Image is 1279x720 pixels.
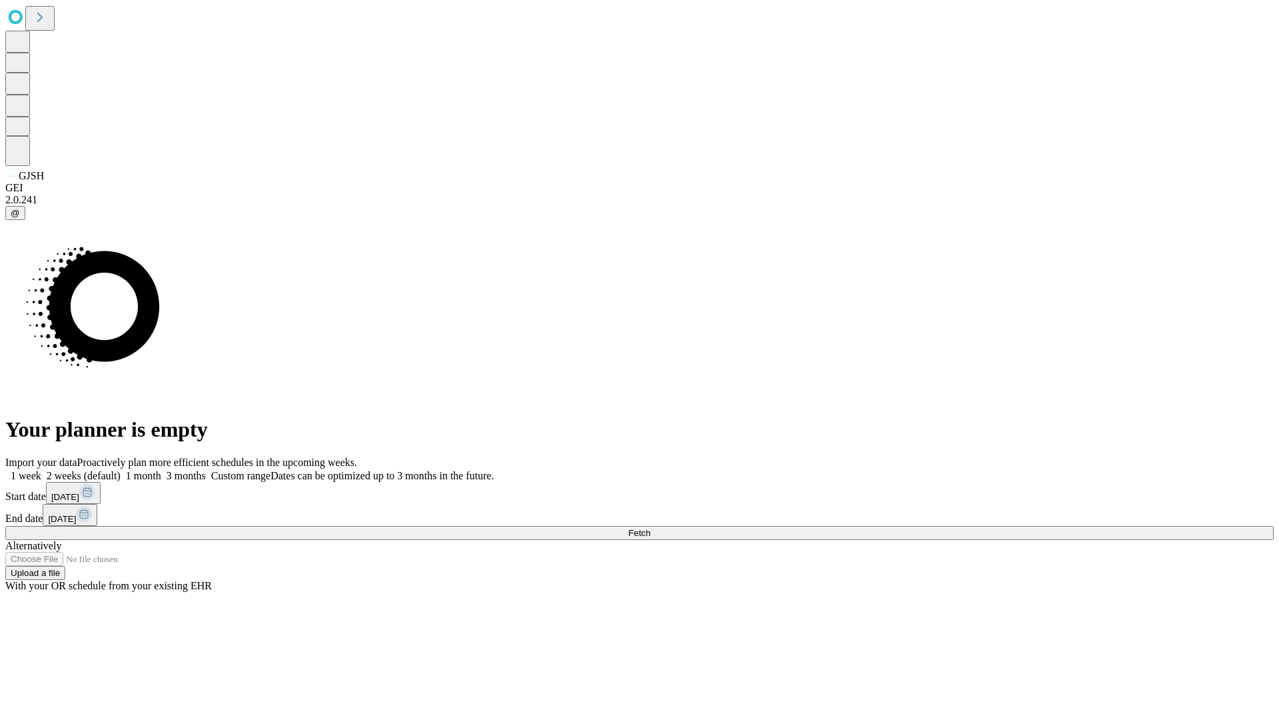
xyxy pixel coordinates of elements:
button: [DATE] [43,504,97,526]
button: Upload a file [5,566,65,580]
span: Dates can be optimized up to 3 months in the future. [270,470,494,481]
span: Import your data [5,457,77,468]
span: 3 months [167,470,206,481]
div: GEI [5,182,1274,194]
span: [DATE] [51,492,79,502]
span: Proactively plan more efficient schedules in the upcoming weeks. [77,457,357,468]
span: Fetch [628,528,650,538]
div: Start date [5,482,1274,504]
div: End date [5,504,1274,526]
span: Alternatively [5,540,61,551]
span: [DATE] [48,514,76,524]
span: @ [11,208,20,218]
button: [DATE] [46,482,101,504]
button: @ [5,206,25,220]
span: 2 weeks (default) [47,470,121,481]
span: 1 week [11,470,41,481]
div: 2.0.241 [5,194,1274,206]
h1: Your planner is empty [5,417,1274,442]
span: GJSH [19,170,44,181]
span: Custom range [211,470,270,481]
button: Fetch [5,526,1274,540]
span: With your OR schedule from your existing EHR [5,580,212,591]
span: 1 month [126,470,161,481]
